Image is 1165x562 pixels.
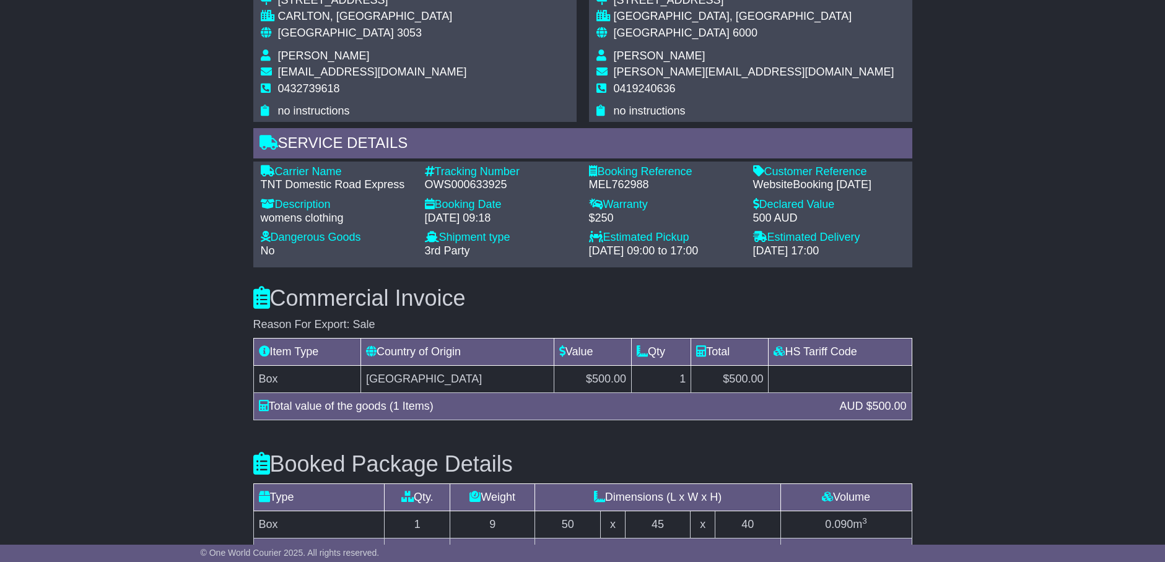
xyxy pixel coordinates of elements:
td: 1 [632,365,691,392]
div: [DATE] 17:00 [753,244,905,258]
span: No [261,244,275,257]
span: 3rd Party [425,244,470,257]
td: 45 [625,511,691,538]
span: [GEOGRAPHIC_DATA] [614,27,730,39]
td: Weight [450,484,535,511]
span: 0432739618 [278,82,340,95]
td: Total [691,338,769,365]
div: Reason For Export: Sale [253,318,912,332]
span: © One World Courier 2025. All rights reserved. [201,548,380,558]
td: 50 [535,511,601,538]
td: $500.00 [691,365,769,392]
div: Tracking Number [425,165,577,179]
td: $500.00 [554,365,631,392]
div: [GEOGRAPHIC_DATA], [GEOGRAPHIC_DATA] [614,10,894,24]
div: TNT Domestic Road Express [261,178,412,192]
td: x [601,511,625,538]
td: Item Type [253,338,361,365]
td: 40 [715,511,780,538]
div: CARLTON, [GEOGRAPHIC_DATA] [278,10,467,24]
td: x [691,511,715,538]
td: m [780,511,912,538]
div: [DATE] 09:00 to 17:00 [589,244,741,258]
td: HS Tariff Code [769,338,912,365]
h3: Booked Package Details [253,452,912,477]
h3: Commercial Invoice [253,286,912,311]
td: [GEOGRAPHIC_DATA] [361,365,554,392]
td: Box [253,365,361,392]
div: Booking Reference [589,165,741,179]
div: Booking Date [425,198,577,212]
span: 3053 [397,27,422,39]
div: Declared Value [753,198,905,212]
div: Estimated Delivery [753,231,905,244]
div: womens clothing [261,212,412,225]
td: Dimensions (L x W x H) [535,484,780,511]
td: Value [554,338,631,365]
div: Warranty [589,198,741,212]
td: 9 [450,511,535,538]
div: Estimated Pickup [589,231,741,244]
span: no instructions [614,105,686,117]
span: 0.090 [825,518,853,530]
td: Volume [780,484,912,511]
div: $250 [589,212,741,225]
sup: 3 [862,543,867,553]
span: [PERSON_NAME] [278,50,370,62]
td: Qty [632,338,691,365]
span: [PERSON_NAME][EMAIL_ADDRESS][DOMAIN_NAME] [614,66,894,78]
div: [DATE] 09:18 [425,212,577,225]
div: Customer Reference [753,165,905,179]
div: MEL762988 [589,178,741,192]
td: 1 [385,511,450,538]
span: [EMAIL_ADDRESS][DOMAIN_NAME] [278,66,467,78]
td: Type [253,484,385,511]
div: Shipment type [425,231,577,244]
span: [GEOGRAPHIC_DATA] [278,27,394,39]
div: OWS000633925 [425,178,577,192]
div: 500 AUD [753,212,905,225]
span: no instructions [278,105,350,117]
div: Dangerous Goods [261,231,412,244]
div: Description [261,198,412,212]
div: Service Details [253,128,912,162]
div: Carrier Name [261,165,412,179]
div: WebsiteBooking [DATE] [753,178,905,192]
span: [PERSON_NAME] [614,50,705,62]
span: 0419240636 [614,82,676,95]
td: Box [253,511,385,538]
span: 6000 [733,27,757,39]
sup: 3 [862,516,867,525]
td: Qty. [385,484,450,511]
div: Total value of the goods (1 Items) [253,398,834,415]
div: AUD $500.00 [833,398,912,415]
td: Country of Origin [361,338,554,365]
